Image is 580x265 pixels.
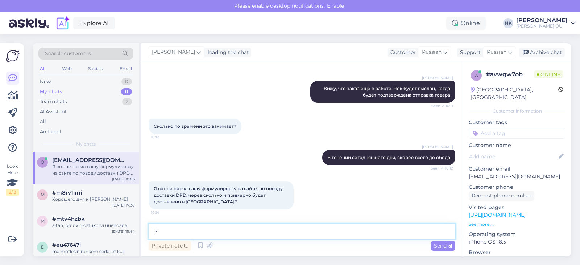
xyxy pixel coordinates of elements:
div: All [38,64,47,73]
div: Team chats [40,98,67,105]
p: Visited pages [469,204,565,211]
span: m [41,192,45,197]
span: #m8rv1imi [52,189,82,196]
span: a [475,73,478,78]
textarea: 1-4 [149,224,455,239]
span: Search customers [45,50,91,57]
img: explore-ai [55,16,70,31]
span: Online [534,70,563,78]
div: Online [446,17,486,30]
span: Вижу, что заказ ещё в работе. Чек будет выслан, когда будет подтверждена отправка товара [324,86,451,98]
div: [PERSON_NAME] OÜ [516,23,568,29]
div: Customer [388,49,416,56]
span: [PERSON_NAME] [152,48,195,56]
span: #eu47647i [52,242,81,248]
div: 11 [121,88,132,95]
p: See more ... [469,221,565,228]
span: okoprostuudio@gmail.com [52,157,128,163]
div: aitäh, proovin ostukorvi uuendada [52,222,135,229]
span: Seen ✓ 10:11 [426,103,453,109]
div: Web [61,64,73,73]
p: Customer tags [469,119,565,126]
div: Private note [149,241,191,251]
span: Seen ✓ 10:12 [426,166,453,171]
img: Askly Logo [6,49,20,63]
span: Russian [422,48,442,56]
a: [PERSON_NAME][PERSON_NAME] OÜ [516,17,576,29]
p: [EMAIL_ADDRESS][DOMAIN_NAME] [469,173,565,180]
span: Сколько по времени это занимает? [154,123,236,129]
div: [PERSON_NAME] [516,17,568,23]
div: All [40,118,46,125]
input: Add name [469,152,557,160]
div: [DATE] 10:06 [112,176,135,182]
div: leading the chat [205,49,249,56]
div: Email [118,64,133,73]
span: [PERSON_NAME] [422,75,453,81]
div: [DATE] 17:30 [112,203,135,208]
div: Socials [87,64,104,73]
div: Support [457,49,481,56]
div: NK [503,18,513,28]
span: Send [434,242,452,249]
a: [URL][DOMAIN_NAME] [469,212,526,218]
a: Explore AI [73,17,115,29]
div: [DATE] 15:44 [112,229,135,234]
div: Request phone number [469,191,534,201]
span: e [41,244,44,250]
p: Browser [469,249,565,256]
div: Look Here [6,163,19,196]
span: В течении сегодняшнего дня, скорее всего до обеда [327,155,450,160]
span: m [41,218,45,224]
div: ma mõtlesin rohkem seda, et kui võtaks teilt sama värse, et mis pakkuda oleks ja kas saaksite nen... [52,248,135,261]
div: My chats [40,88,62,95]
div: Хорошего дня и [PERSON_NAME] [52,196,135,203]
span: o [41,159,44,165]
div: Customer information [469,108,565,114]
div: Archived [40,128,61,135]
span: [PERSON_NAME] [422,144,453,150]
p: iPhone OS 18.5 [469,238,565,246]
span: My chats [76,141,96,147]
div: Archive chat [519,48,565,57]
input: Add a tag [469,128,565,139]
span: Enable [325,3,346,9]
p: Customer name [469,142,565,149]
div: AI Assistant [40,108,67,115]
span: 10:14 [151,210,178,215]
div: New [40,78,51,85]
span: #mtv4hzbk [52,216,85,222]
p: Customer email [469,165,565,173]
p: Operating system [469,231,565,238]
div: 0 [121,78,132,85]
div: # avwgw7ob [486,70,534,79]
div: 2 / 3 [6,189,19,196]
div: 2 [122,98,132,105]
div: Я вот не понял вашу формулировку на сайте по поводу доставки DPD, через сколько и примерно будет ... [52,163,135,176]
span: 10:12 [151,134,178,140]
span: Russian [487,48,506,56]
div: [GEOGRAPHIC_DATA], [GEOGRAPHIC_DATA] [471,86,558,101]
span: Я вот не понял вашу формулировку на сайте по поводу доставки DPD, через сколько и примерно будет ... [154,186,284,204]
p: Customer phone [469,183,565,191]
